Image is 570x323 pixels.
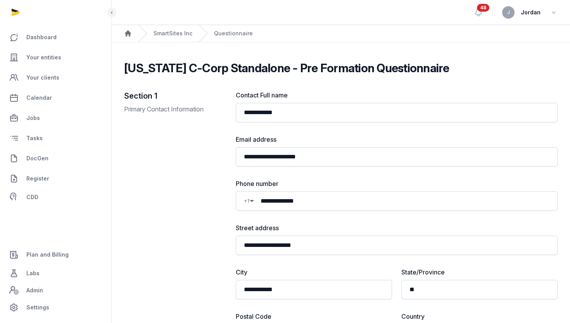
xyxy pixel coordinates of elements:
[154,30,192,37] a: SmartSites Inc
[112,25,570,42] nav: Breadcrumb
[507,10,510,15] span: J
[502,6,515,19] button: J
[214,30,253,37] span: Questionnaire
[6,48,105,67] a: Your entities
[26,53,61,62] span: Your entities
[6,169,105,188] a: Register
[6,283,105,298] a: Admin
[236,312,392,321] label: Postal Code
[6,245,105,264] a: Plan and Billing
[26,250,69,259] span: Plan and Billing
[401,312,558,321] label: Country
[244,196,254,206] div: Country Code Selector
[6,109,105,127] a: Jobs
[6,68,105,87] a: Your clients
[6,28,105,47] a: Dashboard
[236,179,558,188] label: Phone number
[26,154,48,163] span: DocGen
[26,193,38,202] span: CDD
[26,93,52,102] span: Calendar
[6,264,105,283] a: Labs
[236,135,558,144] label: Email address
[26,303,49,312] span: Settings
[124,61,449,75] h2: [US_STATE] C-Corp Standalone - Pre Formation Questionnaire
[6,129,105,148] a: Tasks
[6,89,105,107] a: Calendar
[124,90,223,101] h2: Section 1
[236,90,558,100] label: Contact Full name
[236,223,558,233] label: Street address
[26,73,59,82] span: Your clients
[26,113,40,123] span: Jobs
[6,189,105,205] a: CDD
[401,267,558,277] label: State/Province
[6,149,105,168] a: DocGen
[124,104,223,114] p: Primary Contact Information
[477,4,489,12] span: 48
[26,269,40,278] span: Labs
[249,199,254,203] span: ▼
[26,33,57,42] span: Dashboard
[236,267,392,277] label: City
[26,174,49,183] span: Register
[26,134,43,143] span: Tasks
[26,286,43,295] span: Admin
[521,8,541,17] span: Jordan
[6,298,105,317] a: Settings
[244,196,249,206] span: +1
